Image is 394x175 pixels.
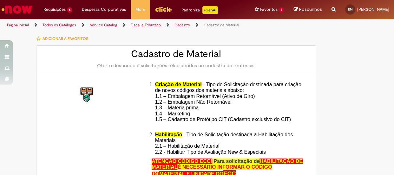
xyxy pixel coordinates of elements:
[1,3,33,16] img: ServiceNow
[294,7,322,13] a: Rascunhos
[155,82,202,87] span: Criação de Material
[135,6,145,13] span: More
[299,6,322,12] span: Rascunhos
[43,36,88,41] span: Adicionar a Favoritos
[202,6,218,14] p: +GenAi
[357,7,389,12] span: [PERSON_NAME]
[204,23,239,28] a: Cadastro de Material
[43,62,309,69] div: Oferta destinada à solicitações relacionadas ao cadastro de materiais.
[43,49,309,59] h2: Cadastro de Material
[181,6,218,14] div: Padroniza
[5,19,258,31] ul: Trilhas de página
[174,23,190,28] a: Cadastro
[152,159,303,170] span: HABILITAÇÃO DE MATERIAL
[155,132,182,137] span: Habilitação
[43,23,76,28] a: Todos os Catálogos
[348,7,353,11] span: EM
[152,159,212,164] span: ATENÇÃO CÓDIGO ECC!
[36,32,92,45] button: Adicionar a Favoritos
[7,23,29,28] a: Página inicial
[90,23,117,28] a: Service Catalog
[67,7,72,13] span: 6
[77,85,97,105] img: Cadastro de Material
[155,82,301,128] span: – Tipo de Solicitação destinada para criação de novos códigos dos materiais abaixo: 1.1 – Embalag...
[155,132,293,155] span: – Tipo de Solicitação destinada a Habilitação dos Materiais 2.1 – Habilitação de Material 2.2 - H...
[260,6,278,13] span: Favoritos
[155,4,172,14] img: click_logo_yellow_360x200.png
[213,159,259,164] span: Para solicitação de
[131,23,161,28] a: Fiscal e Tributário
[279,7,284,13] span: 7
[43,6,66,13] span: Requisições
[82,6,126,13] span: Despesas Corporativas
